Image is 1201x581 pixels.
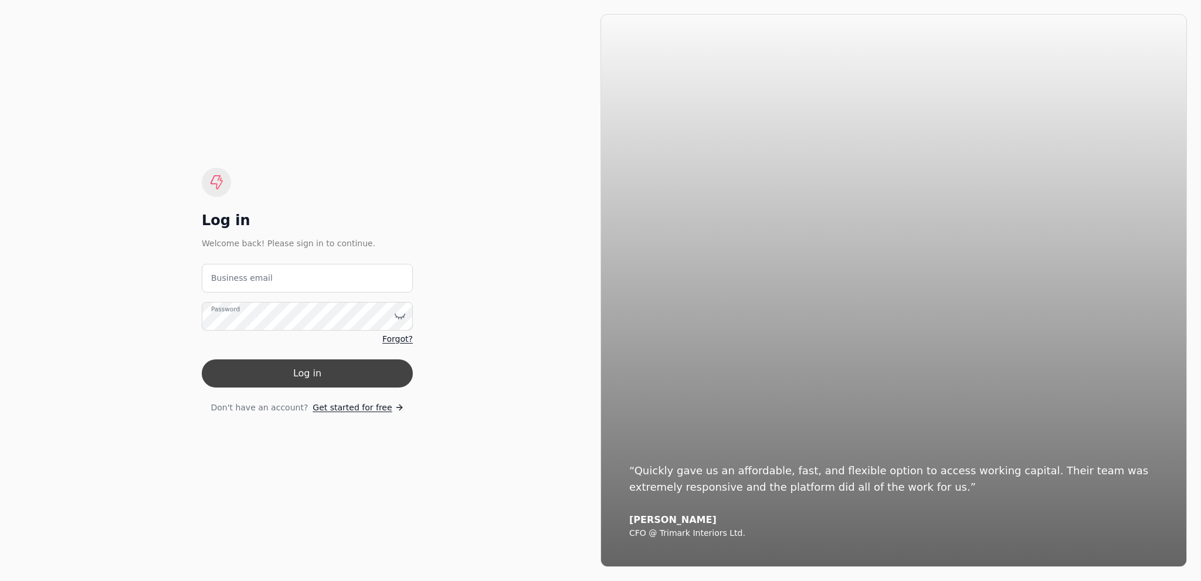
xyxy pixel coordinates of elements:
[629,463,1158,495] div: “Quickly gave us an affordable, fast, and flexible option to access working capital. Their team w...
[202,237,413,250] div: Welcome back! Please sign in to continue.
[202,211,413,230] div: Log in
[211,304,240,314] label: Password
[313,402,392,414] span: Get started for free
[629,514,1158,526] div: [PERSON_NAME]
[313,402,403,414] a: Get started for free
[629,528,1158,539] div: CFO @ Trimark Interiors Ltd.
[202,359,413,388] button: Log in
[382,333,413,345] a: Forgot?
[211,402,308,414] span: Don't have an account?
[211,272,273,284] label: Business email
